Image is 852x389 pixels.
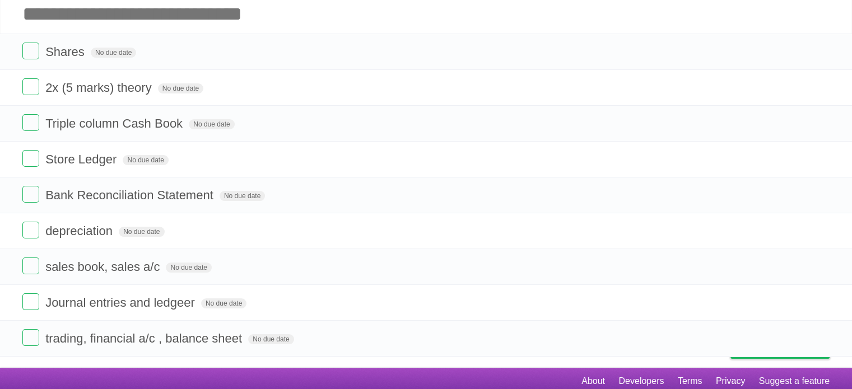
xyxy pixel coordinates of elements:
[45,260,162,274] span: sales book, sales a/c
[45,152,119,166] span: Store Ledger
[123,155,168,165] span: No due date
[45,45,87,59] span: Shares
[22,78,39,95] label: Done
[166,263,211,273] span: No due date
[22,150,39,167] label: Done
[91,48,136,58] span: No due date
[22,186,39,203] label: Done
[754,339,824,358] span: Buy me a coffee
[158,83,203,93] span: No due date
[45,331,245,345] span: trading, financial a/c , balance sheet
[45,296,198,310] span: Journal entries and ledgeer
[45,81,155,95] span: 2x (5 marks) theory
[248,334,294,344] span: No due date
[220,191,265,201] span: No due date
[45,188,216,202] span: Bank Reconciliation Statement
[119,227,164,237] span: No due date
[45,224,115,238] span: depreciation
[22,293,39,310] label: Done
[22,329,39,346] label: Done
[45,116,185,130] span: Triple column Cash Book
[201,298,246,308] span: No due date
[189,119,234,129] span: No due date
[22,114,39,131] label: Done
[22,257,39,274] label: Done
[22,222,39,238] label: Done
[22,43,39,59] label: Done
